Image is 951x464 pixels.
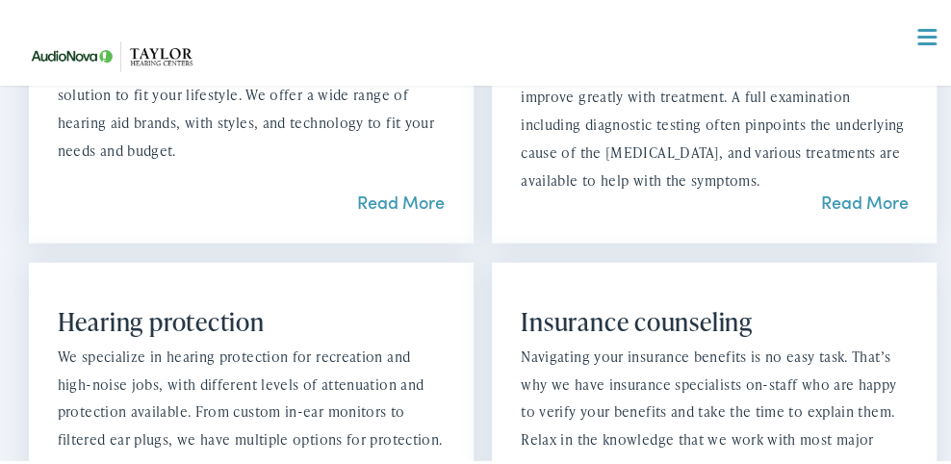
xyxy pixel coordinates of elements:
h2: Hearing protection [58,303,445,333]
p: We specialize in hearing protection for recreation and high-noise jobs, with different levels of ... [58,340,445,451]
a: What We Offer [34,77,946,137]
p: Our clinicians are extremely knowledgeable on the latest technology and will work with you to fin... [58,22,445,161]
p: While there is no cure for [MEDICAL_DATA], it can improve greatly with treatment. A full examinat... [521,53,908,192]
a: Read More [357,186,445,210]
a: Read More [820,186,908,210]
h2: Insurance counseling [521,303,908,333]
